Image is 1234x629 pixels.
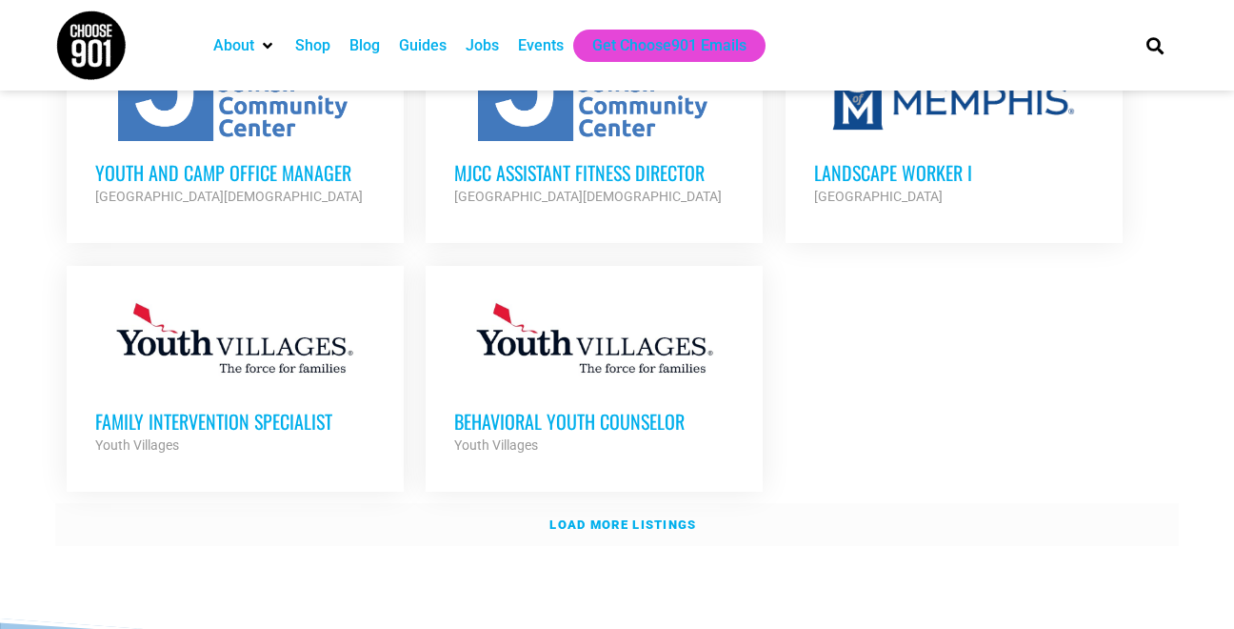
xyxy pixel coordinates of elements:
[549,517,696,532] strong: Load more listings
[295,34,330,57] a: Shop
[204,30,1114,62] nav: Main nav
[1140,30,1171,61] div: Search
[95,437,179,453] strong: Youth Villages
[95,160,375,185] h3: Youth and Camp Office Manager
[786,17,1123,236] a: Landscape Worker I [GEOGRAPHIC_DATA]
[518,34,564,57] a: Events
[95,189,363,204] strong: [GEOGRAPHIC_DATA][DEMOGRAPHIC_DATA]
[204,30,286,62] div: About
[426,17,763,236] a: MJCC Assistant Fitness Director [GEOGRAPHIC_DATA][DEMOGRAPHIC_DATA]
[454,189,722,204] strong: [GEOGRAPHIC_DATA][DEMOGRAPHIC_DATA]
[349,34,380,57] a: Blog
[814,189,943,204] strong: [GEOGRAPHIC_DATA]
[67,266,404,485] a: Family Intervention Specialist Youth Villages
[426,266,763,485] a: Behavioral Youth Counselor Youth Villages
[55,503,1179,547] a: Load more listings
[466,34,499,57] a: Jobs
[592,34,746,57] a: Get Choose901 Emails
[213,34,254,57] a: About
[399,34,447,57] a: Guides
[67,17,404,236] a: Youth and Camp Office Manager [GEOGRAPHIC_DATA][DEMOGRAPHIC_DATA]
[814,160,1094,185] h3: Landscape Worker I
[454,160,734,185] h3: MJCC Assistant Fitness Director
[454,409,734,434] h3: Behavioral Youth Counselor
[454,437,538,453] strong: Youth Villages
[95,409,375,434] h3: Family Intervention Specialist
